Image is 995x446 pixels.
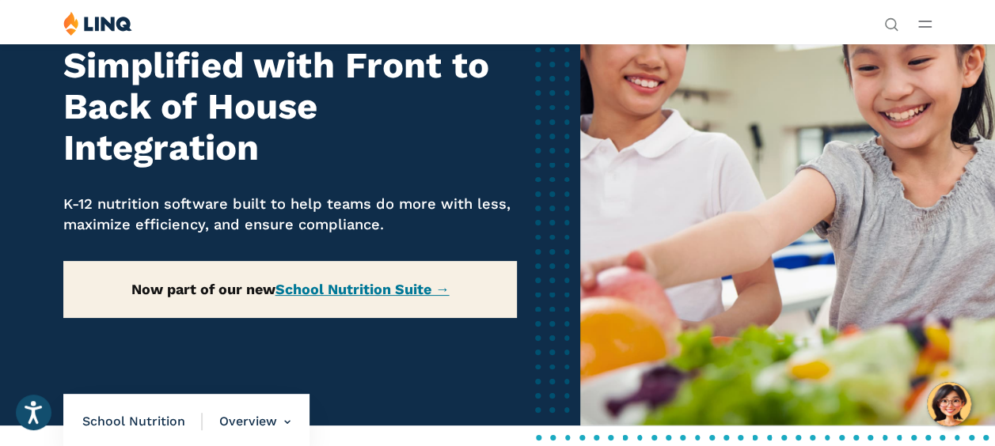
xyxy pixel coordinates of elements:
[918,15,932,32] button: Open Main Menu
[82,413,203,430] span: School Nutrition
[927,382,971,426] button: Hello, have a question? Let’s chat.
[63,194,516,236] p: K-12 nutrition software built to help teams do more with less, maximize efficiency, and ensure co...
[131,281,450,297] strong: Now part of our new
[63,11,132,36] img: LINQ | K‑12 Software
[884,16,898,30] button: Open Search Bar
[884,11,898,30] nav: Utility Navigation
[275,281,450,297] a: School Nutrition Suite →
[63,4,516,169] h2: School Nutrition Simplified with Front to Back of House Integration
